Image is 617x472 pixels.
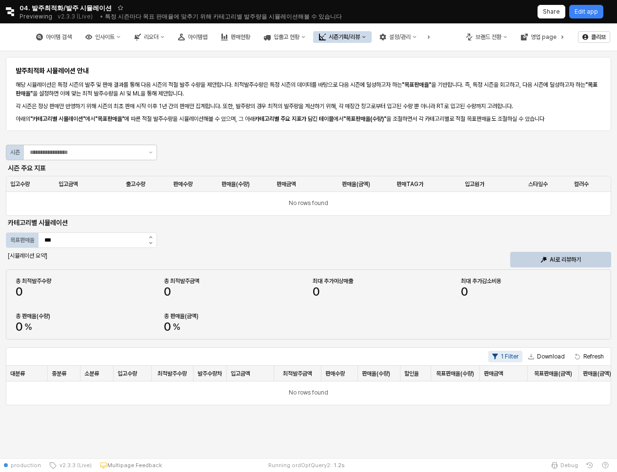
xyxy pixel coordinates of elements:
[20,12,52,21] span: Previewing
[16,312,156,320] div: 총 판매율(수량)
[144,34,159,40] div: 리오더
[231,34,250,40] div: 판매현황
[374,31,422,43] button: 설정/관리
[436,369,474,377] span: 목표판매율(수량)
[100,13,103,20] span: •
[16,114,601,123] p: 아래의 에서 에 따른 적절 발주수량을 시뮬레이션해볼 수 있으며, 그 아래 에서 을 조절하면서 각 카테고리별로 적절 목표판매율도 조절하실 수 있습니다
[313,31,372,43] button: 시즌기획/리뷰
[389,34,411,40] div: 설정/관리
[597,458,613,472] button: Help
[488,351,522,362] button: 1 Filter
[397,180,423,188] span: 판매TAG가
[164,284,171,299] span: 0
[8,164,46,172] strong: 시즌 주요 지표
[583,369,611,377] span: 판매율(금액)
[128,31,170,43] div: 리오더
[591,33,606,41] p: 클리브
[16,277,156,285] div: 총 최적발주수량
[24,322,32,331] span: %
[342,180,370,188] span: 판매율(금액)
[524,351,569,362] button: Download
[313,284,319,299] span: 0
[333,461,345,469] span: 1.2 s
[10,369,25,377] span: 대분류
[16,80,601,98] p: 해당 시뮬레이션은 특정 시즌의 발주 및 판매 결과를 통해 다음 시즌의 적절 발주 수량을 제안합니다. 최적발주수량은 특정 시즌의 데이터를 바탕으로 다음 시즌에 달성하고자 하는 ...
[515,31,562,43] button: 영업 page
[6,192,611,215] div: No rows found
[52,369,66,377] span: 중분류
[45,458,96,472] button: v2.3.3 (Live)
[329,34,360,40] div: 시즌기획/리뷰
[574,180,589,188] span: 컬러수
[255,115,334,122] b: 카테고리별 주요 지표가 담긴 테이블
[30,115,85,122] b: "카테고리별 시뮬레이션"
[402,81,431,88] b: "목표판매율"
[343,115,386,122] b: "목표판매율(수량)"
[6,381,611,405] div: No rows found
[258,31,311,43] button: 입출고 현황
[484,369,503,377] span: 판매금액
[547,458,582,472] button: Debug
[58,13,93,20] p: v2.3.3 (Live)
[231,369,250,377] span: 입고금액
[80,31,126,43] button: 인사이트
[144,233,157,241] button: Increase
[460,31,513,43] button: 브랜드 전환
[158,369,187,377] span: 최적발주수량
[8,251,155,260] p: [시뮬레이션 요약]
[11,461,41,469] span: production
[550,256,581,264] p: AI로 리뷰하기
[537,5,565,19] button: Share app
[283,369,312,377] span: 최적발주금액
[8,219,68,227] strong: 카테고리별 시뮬레이션
[578,31,610,43] button: 클리브
[95,34,115,40] div: 인사이트
[52,10,98,23] button: Releases and History
[274,34,299,40] div: 입출고 현황
[582,458,597,472] button: History
[188,34,207,40] div: 아이템맵
[59,180,78,188] span: 입고금액
[461,286,468,298] span: 0
[575,8,598,16] p: Edit app
[569,5,603,19] button: Edit app
[144,240,157,247] button: Decrease
[16,102,601,111] p: 각 시즌은 정상 판매만 반영하기 위해 시즌의 최초 판매 시작 이후 1년 간의 판매만 집계합니다. 또한, 발주량의 경우 최적의 발주량을 계산하기 위해, 각 매장간 창고로부터 입...
[362,369,390,377] span: 판매율(수량)
[16,321,32,333] span: 0%
[173,180,193,188] span: 판매수량
[20,10,98,23] div: Previewing v2.3.3 (Live)
[313,286,319,298] span: 0
[534,369,572,377] span: 목표판매율(금액)
[198,369,222,377] span: 발주수량차
[164,320,171,334] span: 0
[172,31,213,43] div: 아이템맵
[404,369,419,377] span: 할인율
[461,277,601,285] div: 최대 추가감소비용
[116,3,125,13] button: Add app to favorites
[164,286,171,298] span: 0
[16,66,601,75] h6: 발주최적화 시뮬레이션 안내
[543,8,560,16] p: Share
[510,252,611,267] button: AI로 리뷰하기
[105,13,342,20] span: 특정 시즌마다 목표 판매율에 맞추기 위해 카테고리별 발주량을 시뮬레이션해볼 수 있습니다
[531,34,557,40] div: 영업 page
[560,461,578,469] span: Debug
[164,277,304,285] div: 총 최적발주금액
[528,180,548,188] span: 스타일수
[126,180,145,188] span: 출고수량
[95,115,124,122] b: "목표판매율"
[16,286,22,298] span: 0
[571,351,608,362] button: Refresh
[16,81,597,97] b: "목표판매율"
[96,458,166,472] button: Multipage Feedback
[84,369,99,377] span: 소분류
[30,31,78,43] button: 아이템 검색
[57,461,92,469] span: v2.3.3 (Live)
[16,320,22,334] span: 0
[215,31,256,43] button: 판매현황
